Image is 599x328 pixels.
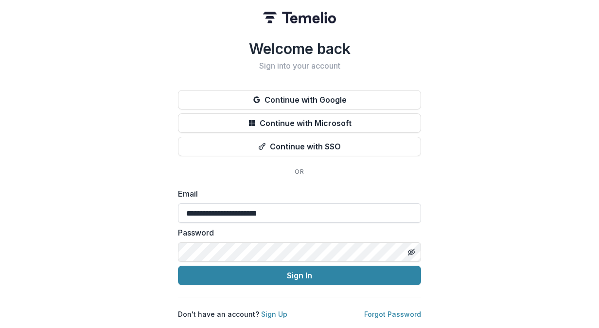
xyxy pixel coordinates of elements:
button: Toggle password visibility [404,244,419,260]
button: Continue with Microsoft [178,113,421,133]
a: Forgot Password [364,310,421,318]
h1: Welcome back [178,40,421,57]
img: Temelio [263,12,336,23]
h2: Sign into your account [178,61,421,71]
button: Continue with SSO [178,137,421,156]
label: Password [178,227,415,238]
a: Sign Up [261,310,287,318]
button: Sign In [178,266,421,285]
button: Continue with Google [178,90,421,109]
p: Don't have an account? [178,309,287,319]
label: Email [178,188,415,200]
